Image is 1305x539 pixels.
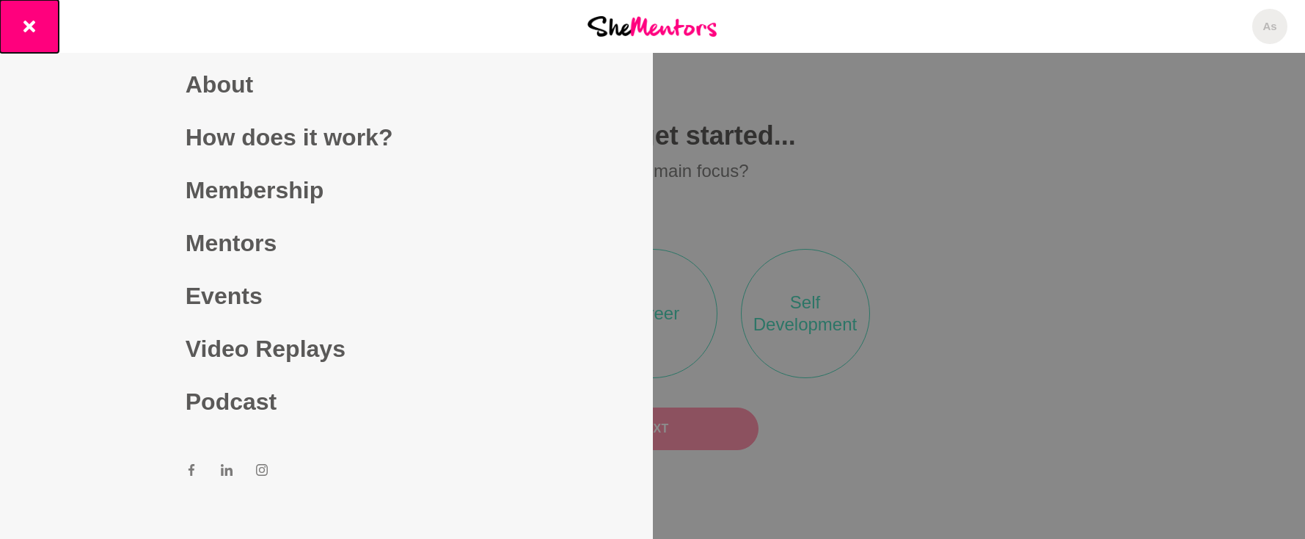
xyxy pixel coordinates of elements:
[186,58,467,111] a: About
[588,16,717,36] img: She Mentors Logo
[221,463,233,481] a: LinkedIn
[186,463,197,481] a: Facebook
[1252,9,1287,44] a: As
[186,375,467,428] a: Podcast
[1262,20,1276,34] h5: As
[186,217,467,269] a: Mentors
[186,269,467,322] a: Events
[186,111,467,164] a: How does it work?
[186,322,467,375] a: Video Replays
[256,463,268,481] a: Instagram
[186,164,467,217] a: Membership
